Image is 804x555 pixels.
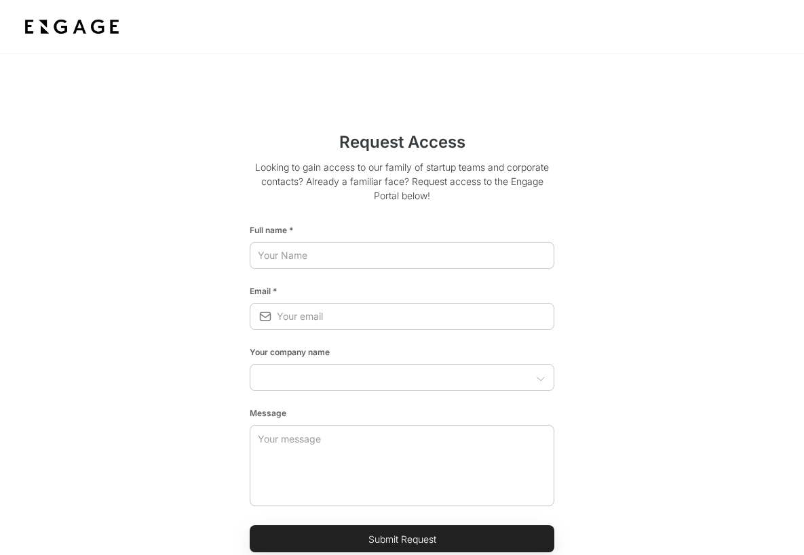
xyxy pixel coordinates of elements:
input: Your Name [250,243,554,268]
h2: Request Access [250,130,554,160]
input: Your email [277,304,554,329]
button: Submit Request [250,525,554,552]
p: Looking to gain access to our family of startup teams and corporate contacts? Already a familiar ... [250,160,554,213]
img: bdf1fb74-1727-4ba0-a5bd-bc74ae9fc70b.jpeg [22,15,122,39]
div: Message [250,402,554,419]
div: Email * [250,280,554,297]
div: Your company name [250,341,554,358]
div: Full name * [250,219,554,237]
button: Open [534,372,548,386]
